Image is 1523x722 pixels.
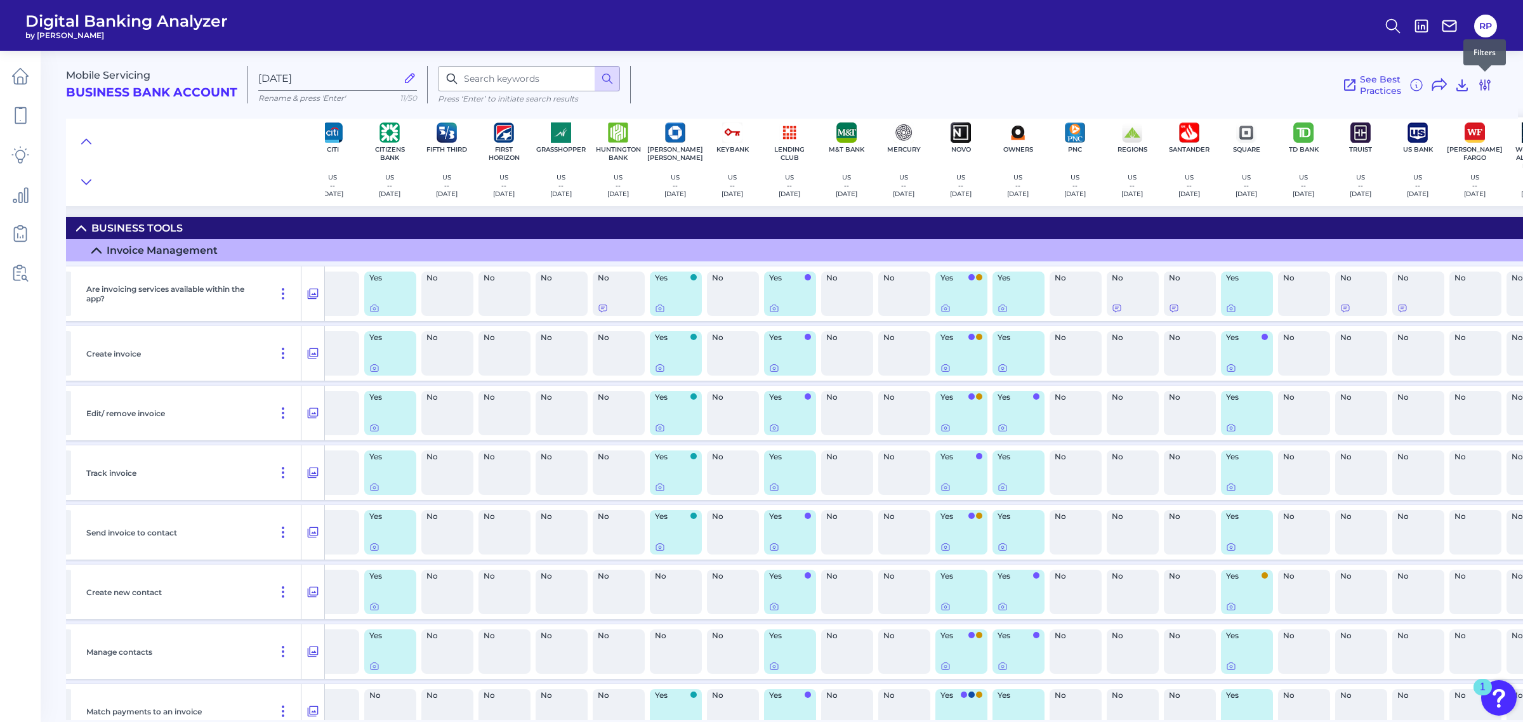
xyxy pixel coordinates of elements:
[1350,173,1371,181] p: US
[1293,181,1314,190] p: --
[366,145,413,162] p: Citizens Bank
[1226,453,1260,461] span: Yes
[1055,453,1089,461] span: No
[480,145,527,162] p: First Horizon
[322,173,343,181] p: US
[1112,393,1146,401] span: No
[998,692,1032,699] span: Yes
[438,94,620,103] p: Press ‘Enter’ to initiate search results
[655,513,689,520] span: Yes
[998,572,1032,580] span: Yes
[598,274,632,282] span: No
[664,173,686,181] p: US
[883,632,918,640] span: No
[836,173,857,181] p: US
[722,181,743,190] p: --
[655,632,689,640] span: No
[369,632,404,640] span: Yes
[712,334,746,341] span: No
[655,692,689,699] span: Yes
[1340,513,1375,520] span: No
[1112,453,1146,461] span: No
[1169,393,1203,401] span: No
[484,393,518,401] span: No
[1447,145,1503,162] p: [PERSON_NAME] Fargo
[598,692,632,699] span: No
[826,513,860,520] span: No
[1055,334,1089,341] span: No
[312,334,346,341] span: No
[1007,173,1029,181] p: US
[598,572,632,580] span: No
[950,173,972,181] p: US
[1454,632,1489,640] span: No
[1169,453,1203,461] span: No
[1121,173,1143,181] p: US
[426,145,467,154] p: Fifth Third
[1112,334,1146,341] span: No
[1454,513,1489,520] span: No
[1007,190,1029,198] p: [DATE]
[1055,513,1089,520] span: No
[1112,632,1146,640] span: No
[312,453,346,461] span: No
[484,334,518,341] span: No
[940,692,959,699] span: Yes
[484,572,518,580] span: No
[1226,334,1260,341] span: Yes
[1454,692,1489,699] span: No
[722,190,743,198] p: [DATE]
[1342,74,1401,96] a: See Best Practices
[484,513,518,520] span: No
[893,181,914,190] p: --
[712,572,746,580] span: No
[766,145,813,162] p: Lending Club
[1283,572,1317,580] span: No
[1169,274,1203,282] span: No
[779,190,800,198] p: [DATE]
[883,334,918,341] span: No
[484,692,518,699] span: No
[826,274,860,282] span: No
[86,468,136,478] p: Track invoice
[322,190,343,198] p: [DATE]
[426,513,461,520] span: No
[25,30,228,40] span: by [PERSON_NAME]
[712,513,746,520] span: No
[998,453,1032,461] span: Yes
[1226,632,1260,640] span: Yes
[664,190,686,198] p: [DATE]
[312,513,346,520] span: No
[998,632,1032,640] span: Yes
[107,244,218,256] div: Invoice Management
[1397,513,1432,520] span: No
[369,692,404,699] span: No
[1463,39,1506,65] div: Filters
[1340,453,1375,461] span: No
[826,393,860,401] span: No
[1397,632,1432,640] span: No
[887,145,921,154] p: Mercury
[66,86,237,100] h2: Business Bank Account
[1407,181,1428,190] p: --
[998,513,1032,520] span: Yes
[400,93,417,103] span: 11/50
[779,173,800,181] p: US
[541,692,575,699] span: No
[598,453,632,461] span: No
[312,393,346,401] span: No
[322,181,343,190] p: --
[1481,680,1517,716] button: Open Resource Center, 1 new notification
[598,393,632,401] span: No
[1283,632,1317,640] span: No
[541,453,575,461] span: No
[883,393,918,401] span: No
[1480,687,1486,704] div: 1
[484,274,518,282] span: No
[1464,173,1486,181] p: US
[426,393,461,401] span: No
[1169,513,1203,520] span: No
[1226,692,1260,699] span: Yes
[550,190,572,198] p: [DATE]
[1236,190,1257,198] p: [DATE]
